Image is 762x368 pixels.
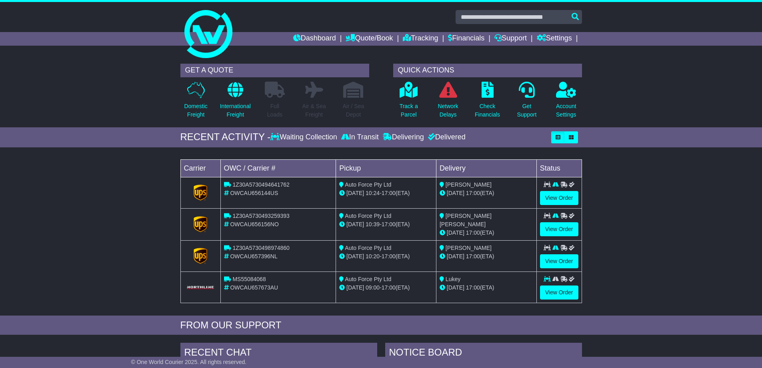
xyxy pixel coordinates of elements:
[220,159,336,177] td: OWC / Carrier #
[346,190,364,196] span: [DATE]
[194,248,207,264] img: GetCarrierServiceLogo
[448,32,484,46] a: Financials
[516,81,537,123] a: GetSupport
[440,189,533,197] div: (ETA)
[232,213,289,219] span: 1Z30A5730493259393
[382,221,396,227] span: 17:00
[517,102,536,119] p: Get Support
[382,253,396,259] span: 17:00
[346,221,364,227] span: [DATE]
[345,276,391,282] span: Auto Force Pty Ltd
[440,213,492,227] span: [PERSON_NAME] [PERSON_NAME]
[382,284,396,291] span: 17:00
[131,359,247,365] span: © One World Courier 2025. All rights reserved.
[346,32,393,46] a: Quote/Book
[540,254,578,268] a: View Order
[536,159,582,177] td: Status
[220,81,251,123] a: InternationalFreight
[336,159,436,177] td: Pickup
[440,252,533,261] div: (ETA)
[180,159,220,177] td: Carrier
[343,102,364,119] p: Air / Sea Depot
[426,133,466,142] div: Delivered
[194,216,207,232] img: GetCarrierServiceLogo
[366,284,380,291] span: 09:00
[194,185,207,201] img: GetCarrierServiceLogo
[436,159,536,177] td: Delivery
[440,284,533,292] div: (ETA)
[186,285,216,290] img: GetCarrierServiceLogo
[447,229,464,236] span: [DATE]
[180,343,377,364] div: RECENT CHAT
[393,64,582,77] div: QUICK ACTIONS
[447,284,464,291] span: [DATE]
[466,190,480,196] span: 17:00
[400,102,418,119] p: Track a Parcel
[232,245,289,251] span: 1Z30A5730498974860
[447,253,464,259] span: [DATE]
[494,32,527,46] a: Support
[446,276,460,282] span: Lukey
[381,133,426,142] div: Delivering
[399,81,418,123] a: Track aParcel
[339,220,433,229] div: - (ETA)
[556,81,577,123] a: AccountSettings
[184,102,207,119] p: Domestic Freight
[440,229,533,237] div: (ETA)
[382,190,396,196] span: 17:00
[446,181,492,188] span: [PERSON_NAME]
[339,284,433,292] div: - (ETA)
[339,252,433,261] div: - (ETA)
[403,32,438,46] a: Tracking
[270,133,339,142] div: Waiting Collection
[345,213,391,219] span: Auto Force Pty Ltd
[385,343,582,364] div: NOTICE BOARD
[437,81,458,123] a: NetworkDelays
[339,133,381,142] div: In Transit
[466,253,480,259] span: 17:00
[180,131,271,143] div: RECENT ACTIVITY -
[366,253,380,259] span: 10:20
[293,32,336,46] a: Dashboard
[265,102,285,119] p: Full Loads
[230,190,278,196] span: OWCAU656144US
[475,102,500,119] p: Check Financials
[474,81,500,123] a: CheckFinancials
[447,190,464,196] span: [DATE]
[366,221,380,227] span: 10:39
[180,64,369,77] div: GET A QUOTE
[466,284,480,291] span: 17:00
[540,222,578,236] a: View Order
[438,102,458,119] p: Network Delays
[184,81,208,123] a: DomesticFreight
[230,253,277,259] span: OWCAU657396NL
[339,189,433,197] div: - (ETA)
[232,181,289,188] span: 1Z30A5730494641762
[345,245,391,251] span: Auto Force Pty Ltd
[302,102,326,119] p: Air & Sea Freight
[232,276,266,282] span: MS55084068
[230,221,278,227] span: OWCAU656156NO
[540,286,578,300] a: View Order
[366,190,380,196] span: 10:24
[556,102,576,119] p: Account Settings
[345,181,391,188] span: Auto Force Pty Ltd
[230,284,278,291] span: OWCAU657673AU
[346,284,364,291] span: [DATE]
[220,102,251,119] p: International Freight
[180,320,582,331] div: FROM OUR SUPPORT
[537,32,572,46] a: Settings
[446,245,492,251] span: [PERSON_NAME]
[540,191,578,205] a: View Order
[466,229,480,236] span: 17:00
[346,253,364,259] span: [DATE]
